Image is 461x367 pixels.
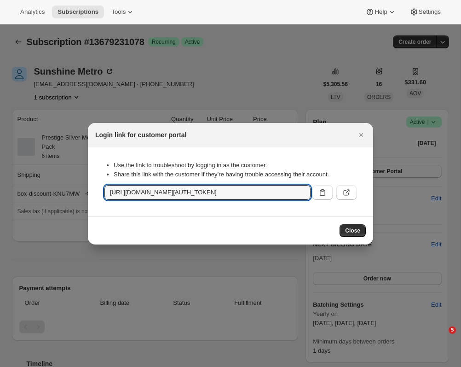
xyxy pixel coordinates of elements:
button: Help [360,6,402,18]
li: Share this link with the customer if they’re having trouble accessing their account. [114,170,357,179]
iframe: Intercom live chat [430,326,452,349]
span: 5 [449,326,456,334]
h2: Login link for customer portal [95,130,186,140]
button: Analytics [15,6,50,18]
button: Tools [106,6,140,18]
button: Subscriptions [52,6,104,18]
span: Analytics [20,8,45,16]
button: Close [355,128,368,141]
button: Close [340,224,366,237]
span: Subscriptions [58,8,98,16]
li: Use the link to troubleshoot by logging in as the customer. [114,161,357,170]
button: Settings [404,6,446,18]
span: Tools [111,8,126,16]
span: Close [345,227,360,234]
span: Settings [419,8,441,16]
span: Help [375,8,387,16]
